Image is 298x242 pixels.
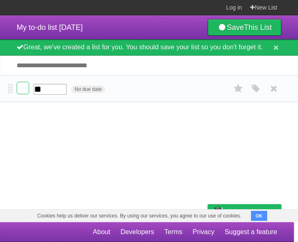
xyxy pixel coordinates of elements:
label: Star task [231,82,246,95]
img: Buy me a coffee [212,205,223,219]
a: Suggest a feature [225,224,277,240]
a: Buy me a coffee [208,204,281,220]
span: Buy me a coffee [225,205,277,219]
label: Done [17,82,29,94]
a: SaveThis List [208,19,281,36]
span: No due date [71,86,105,93]
b: This List [244,23,272,32]
span: My to-do list [DATE] [17,23,83,32]
a: About [93,224,110,240]
a: Privacy [193,224,214,240]
a: Terms [164,224,183,240]
span: Cookies help us deliver our services. By using our services, you agree to our use of cookies. [29,210,249,222]
a: Developers [120,224,154,240]
button: OK [251,211,267,221]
